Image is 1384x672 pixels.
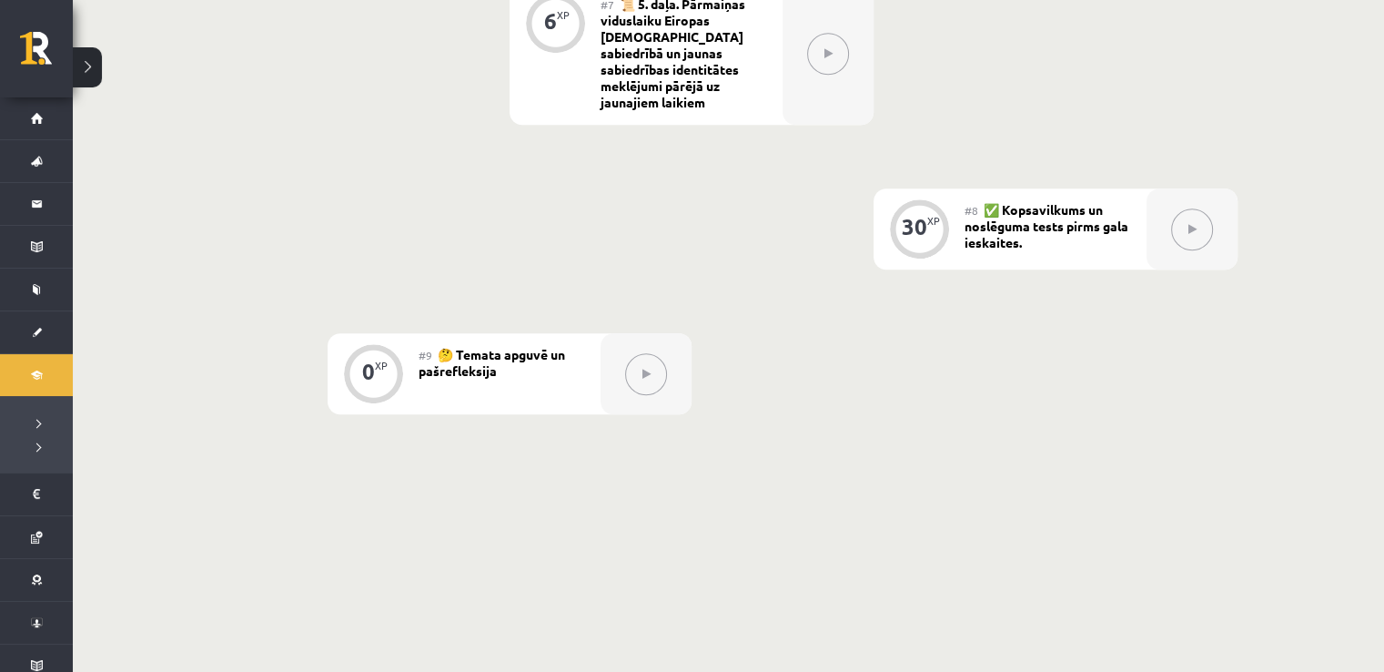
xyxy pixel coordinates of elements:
[557,10,570,20] div: XP
[927,216,940,226] div: XP
[419,346,565,379] span: 🤔 Temata apguvē un pašrefleksija
[20,32,73,77] a: Rīgas 1. Tālmācības vidusskola
[375,361,388,371] div: XP
[965,203,978,218] span: #8
[902,219,927,235] div: 30
[544,13,557,29] div: 6
[419,348,432,362] span: #9
[362,363,375,380] div: 0
[965,201,1128,250] span: ✅ ​Kopsavilkums un noslēguma tests pirms gala ieskaites.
